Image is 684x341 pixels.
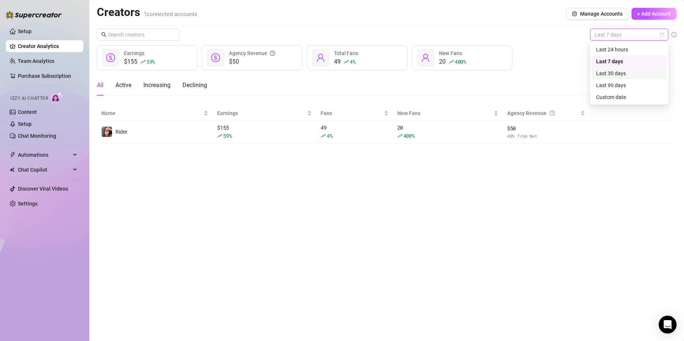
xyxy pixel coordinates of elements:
[18,121,32,127] a: Setup
[507,109,579,117] div: Agency Revenue
[321,109,382,117] span: Fans
[596,45,662,54] div: Last 24 hours
[223,132,232,139] span: 59 %
[439,50,462,56] span: New Fans
[397,133,403,138] span: rise
[397,124,498,140] div: 20
[671,32,677,37] span: info-circle
[10,167,15,172] img: Chat Copilot
[144,11,197,17] span: 1 connected accounts
[102,127,112,137] img: Rider
[421,53,430,62] span: user
[321,133,326,138] span: rise
[18,40,77,52] a: Creator Analytics
[592,44,667,55] div: Last 24 hours
[124,50,144,56] span: Earnings
[18,133,56,139] a: Chat Monitoring
[580,11,623,17] span: Manage Accounts
[18,58,54,64] a: Team Analytics
[18,186,68,192] a: Discover Viral Videos
[334,50,358,56] span: Total Fans
[566,8,629,20] button: Manage Accounts
[596,69,662,77] div: Last 30 days
[334,57,358,66] div: 49
[592,55,667,67] div: Last 7 days
[18,149,71,161] span: Automations
[550,109,555,117] span: question-circle
[18,73,71,79] a: Purchase Subscription
[97,5,197,19] h2: Creators
[637,11,671,17] span: + Add Account
[217,124,312,140] div: $ 155
[229,49,275,57] div: Agency Revenue
[592,79,667,91] div: Last 90 days
[660,32,664,37] span: calendar
[106,53,115,62] span: dollar-circle
[270,49,275,57] span: question-circle
[397,109,492,117] span: New Fans
[18,28,32,34] a: Setup
[124,57,155,66] div: $155
[51,92,63,103] img: AI Chatter
[350,58,355,65] span: 4 %
[507,124,585,133] span: $ 50
[393,106,503,121] th: New Fans
[595,29,664,40] span: Last 7 days
[631,8,677,20] button: + Add Account
[449,59,454,64] span: rise
[97,81,104,90] div: All
[507,133,585,140] span: 40 % from Net
[6,11,62,19] img: logo-BBDzfeDw.svg
[10,152,16,158] span: thunderbolt
[140,59,146,64] span: rise
[217,133,222,138] span: rise
[115,129,127,135] span: Rider
[321,124,388,140] div: 49
[10,95,48,102] span: Izzy AI Chatter
[344,59,349,64] span: rise
[659,316,677,334] div: Open Intercom Messenger
[182,81,207,90] div: Declining
[316,106,392,121] th: Fans
[592,67,667,79] div: Last 30 days
[213,106,316,121] th: Earnings
[97,106,213,121] th: Name
[115,81,131,90] div: Active
[211,53,220,62] span: dollar-circle
[439,57,466,66] div: 20
[596,93,662,101] div: Custom date
[101,109,202,117] span: Name
[143,81,171,90] div: Increasing
[18,164,71,176] span: Chat Copilot
[229,57,275,66] span: $50
[217,109,306,117] span: Earnings
[18,201,38,207] a: Settings
[18,109,37,115] a: Content
[146,58,155,65] span: 59 %
[572,11,577,16] span: setting
[327,132,332,139] span: 4 %
[108,31,169,39] input: Search creators
[455,58,466,65] span: 400 %
[101,32,106,37] span: search
[316,53,325,62] span: user
[596,57,662,66] div: Last 7 days
[596,81,662,89] div: Last 90 days
[592,91,667,103] div: Custom date
[403,132,415,139] span: 400 %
